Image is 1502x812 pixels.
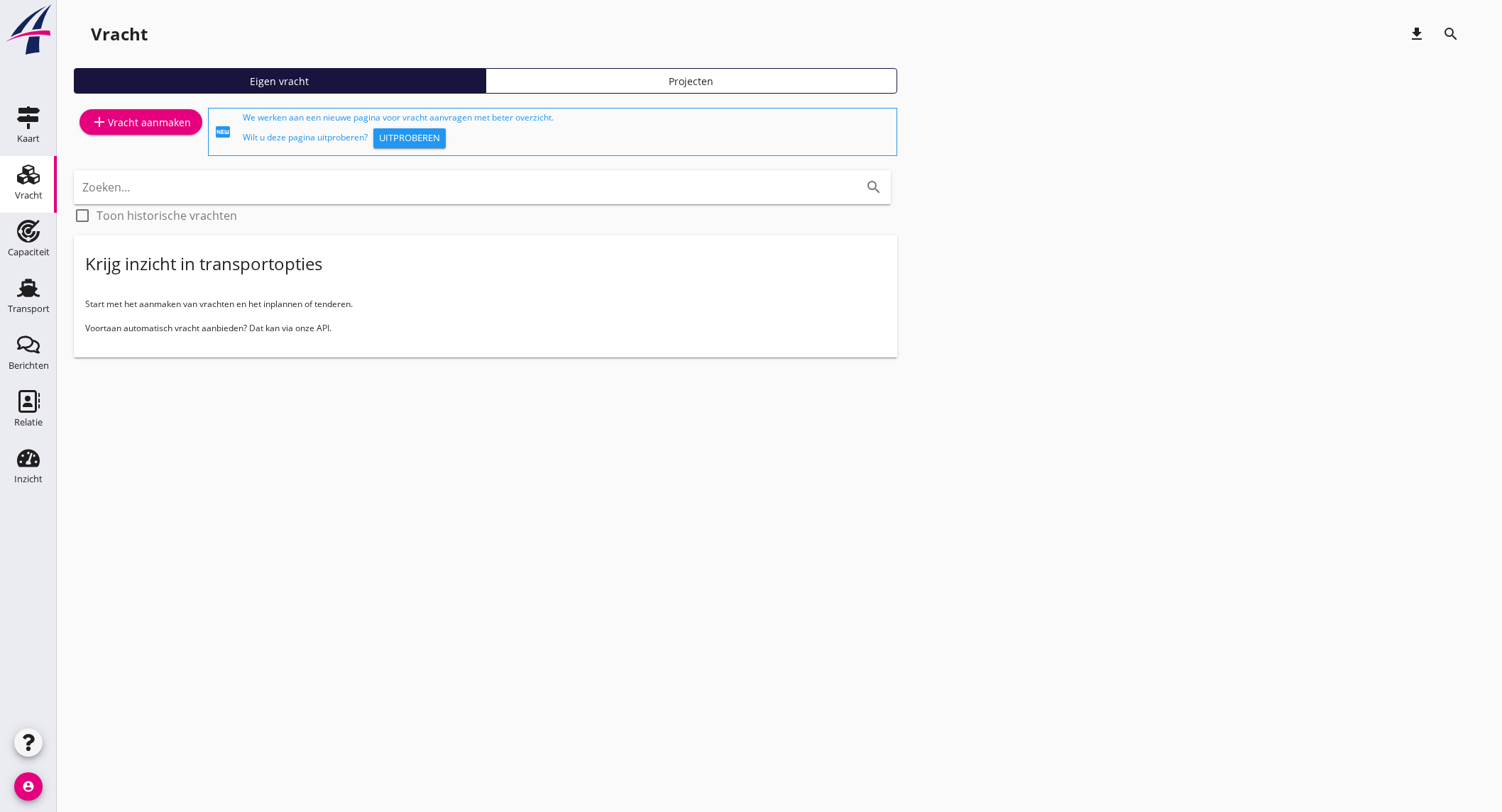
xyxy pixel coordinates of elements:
div: Projecten [492,74,891,89]
i: fiber_new [214,123,231,140]
i: search [865,179,882,196]
div: Krijg inzicht in transportopties [85,252,322,275]
div: Transport [8,304,50,313]
p: Start met het aanmaken van vrachten en het inplannen of tenderen. [85,298,886,311]
div: Capaciteit [8,248,50,257]
a: Projecten [486,68,897,94]
button: Uitproberen [373,128,446,148]
div: Relatie [14,418,43,427]
p: Voortaan automatisch vracht aanbieden? Dat kan via onze API. [85,322,886,335]
i: download [1408,26,1425,43]
i: search [1442,26,1459,43]
div: Inzicht [14,474,43,484]
div: We werken aan een nieuwe pagina voor vracht aanvragen met beter overzicht. Wilt u deze pagina uit... [243,111,891,152]
div: Vracht [91,23,148,45]
img: logo-small.a267ee39.svg [3,4,54,56]
input: Zoeken... [82,176,843,199]
i: account_circle [14,772,43,801]
label: Toon historische vrachten [97,208,237,223]
div: Vracht aanmaken [91,113,191,130]
div: Berichten [9,361,49,370]
div: Eigen vracht [80,74,479,89]
div: Uitproberen [379,131,440,145]
div: Vracht [15,191,43,200]
i: add [91,113,108,130]
a: Eigen vracht [74,68,486,94]
div: Kaart [17,134,40,143]
a: Vracht aanmaken [80,109,202,135]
